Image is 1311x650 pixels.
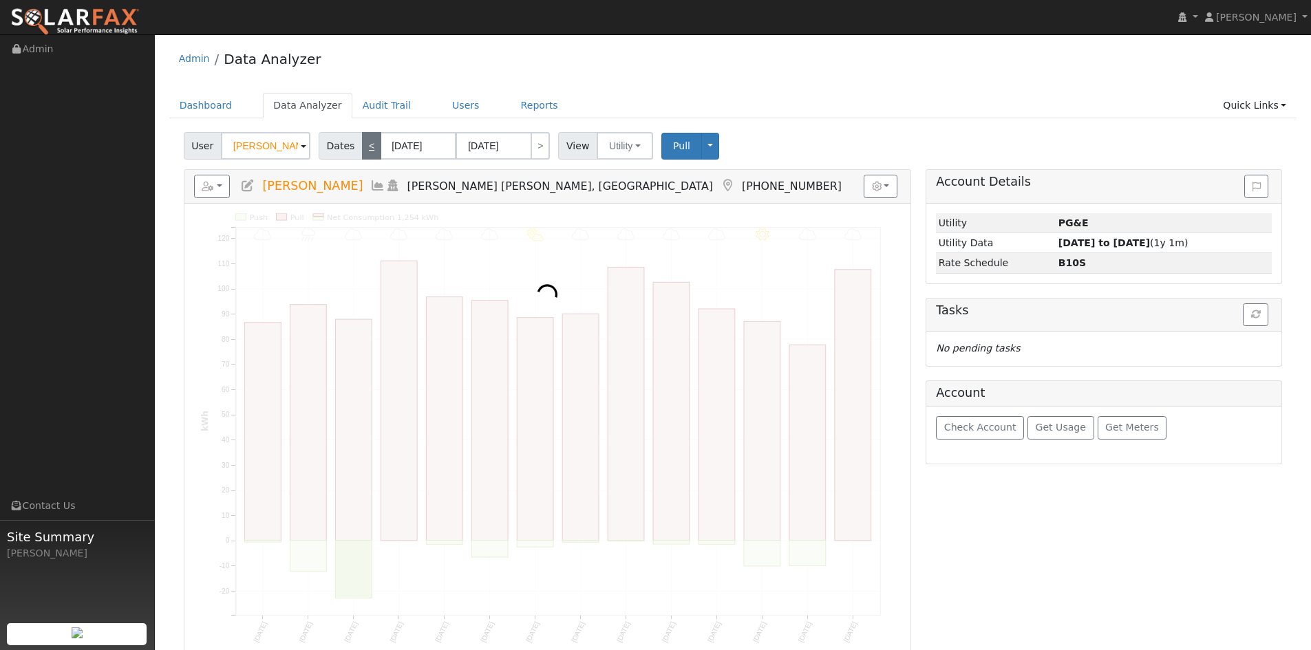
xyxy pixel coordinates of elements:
[1058,257,1086,268] strong: F
[511,93,568,118] a: Reports
[240,179,255,193] a: Edit User (31284)
[319,132,363,160] span: Dates
[362,132,381,160] a: <
[179,53,210,64] a: Admin
[442,93,490,118] a: Users
[72,627,83,638] img: retrieve
[936,386,985,400] h5: Account
[1216,12,1297,23] span: [PERSON_NAME]
[661,133,702,160] button: Pull
[1213,93,1297,118] a: Quick Links
[407,180,713,193] span: [PERSON_NAME] [PERSON_NAME], [GEOGRAPHIC_DATA]
[169,93,243,118] a: Dashboard
[385,179,401,193] a: Login As (last Never)
[1105,422,1159,433] span: Get Meters
[184,132,222,160] span: User
[370,179,385,193] a: Multi-Series Graph
[1058,217,1089,228] strong: ID: 16964911, authorized: 06/06/25
[936,253,1056,273] td: Rate Schedule
[262,179,363,193] span: [PERSON_NAME]
[7,546,147,561] div: [PERSON_NAME]
[936,175,1272,189] h5: Account Details
[1027,416,1094,440] button: Get Usage
[1058,237,1189,248] span: (1y 1m)
[742,180,842,193] span: [PHONE_NUMBER]
[263,93,352,118] a: Data Analyzer
[936,416,1024,440] button: Check Account
[7,528,147,546] span: Site Summary
[1098,416,1167,440] button: Get Meters
[673,140,690,151] span: Pull
[1243,303,1268,327] button: Refresh
[531,132,550,160] a: >
[936,303,1272,318] h5: Tasks
[558,132,597,160] span: View
[221,132,310,160] input: Select a User
[1036,422,1086,433] span: Get Usage
[936,343,1020,354] i: No pending tasks
[720,179,735,193] a: Map
[352,93,421,118] a: Audit Trail
[944,422,1016,433] span: Check Account
[224,51,321,67] a: Data Analyzer
[1244,175,1268,198] button: Issue History
[936,233,1056,253] td: Utility Data
[10,8,140,36] img: SolarFax
[1058,237,1150,248] strong: [DATE] to [DATE]
[597,132,653,160] button: Utility
[936,213,1056,233] td: Utility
